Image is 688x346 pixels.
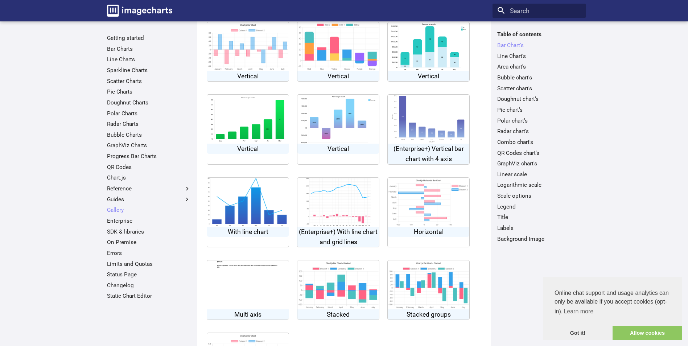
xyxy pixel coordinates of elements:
p: Vertical [207,71,289,81]
a: Scatter chart's [497,85,581,92]
img: chart [207,178,289,227]
a: SDK & libraries [107,228,191,235]
a: Scatter Charts [107,78,191,85]
img: 2.8.0 [207,22,289,71]
img: chart [391,22,467,71]
a: GraphViz Charts [107,142,191,149]
a: Bar Chart's [497,42,581,49]
a: Gallery [107,206,191,214]
p: Horizontal [388,227,469,237]
img: logo [107,5,172,17]
a: Chart.js [107,174,191,181]
a: Limits and Quotas [107,260,191,268]
a: Doughnut chart's [497,95,581,103]
a: Stacked groups [387,260,470,320]
a: Line Chart's [497,53,581,60]
a: Bar Charts [107,45,191,53]
img: chart [300,95,376,144]
p: Vertical [297,144,379,154]
a: Vertical [207,94,289,164]
a: Image-Charts documentation [104,1,176,20]
nav: Table of contents [493,31,586,242]
a: Radar Charts [107,120,191,128]
a: Multi axis [207,260,289,320]
a: Horizontal [387,177,470,247]
a: GraphViz chart's [497,160,581,167]
a: Progress Bar Charts [107,153,191,160]
a: Vertical [297,22,379,82]
p: Vertical [388,71,469,81]
a: Title [497,214,581,221]
a: Scale options [497,192,581,199]
a: Background Image [497,235,581,243]
a: Bubble Charts [107,131,191,139]
a: Sparkline Charts [107,67,191,74]
a: Static Chart Editor [107,292,191,300]
a: Vertical [297,94,379,164]
p: Stacked groups [388,309,469,320]
img: 2.8.0 [297,22,379,71]
a: Errors [107,250,191,257]
a: Line Charts [107,56,191,63]
a: dismiss cookie message [543,326,613,341]
a: Vertical [387,22,470,82]
a: On Premise [107,239,191,246]
p: Multi axis [207,309,289,320]
a: Combo chart's [497,139,581,146]
a: (Enterprise+) With line chart and grid lines [297,177,379,247]
span: Online chat support and usage analytics can only be available if you accept cookies (opt-in). [555,289,671,317]
p: With line chart [207,227,289,237]
p: Stacked [297,309,379,320]
a: Area chart's [497,63,581,70]
img: chart [391,95,467,144]
label: Table of contents [493,31,586,38]
a: Pie chart's [497,106,581,114]
a: Polar Charts [107,110,191,117]
a: Stacked [297,260,379,320]
a: QR Codes chart's [497,149,581,157]
a: Logarithmic scale [497,181,581,189]
a: With line chart [207,177,289,247]
a: Labels [497,225,581,232]
a: Linear scale [497,171,581,178]
img: 2.8.0 [388,178,469,227]
a: Pie Charts [107,88,191,95]
a: allow cookies [613,326,682,341]
a: Changelog [107,282,191,289]
a: Polar chart's [497,117,581,124]
a: Getting started [107,34,191,42]
img: 2.8.0 [297,260,379,309]
img: chart [210,95,286,144]
a: Vertical [207,22,289,82]
p: Vertical [207,144,289,154]
a: learn more about cookies [563,306,594,317]
img: 2.8.0 [217,260,279,309]
a: Doughnut Charts [107,99,191,106]
input: Search [493,4,586,18]
img: 2.8.0 [388,260,469,309]
p: (Enterprise+) Vertical bar chart with 4 axis [388,144,469,164]
a: Bubble chart's [497,74,581,81]
img: chart [306,178,371,227]
label: Guides [107,196,191,203]
a: (Enterprise+) Vertical bar chart with 4 axis [387,94,470,164]
p: Vertical [297,71,379,81]
label: Reference [107,185,191,192]
div: cookieconsent [543,277,682,340]
a: Radar chart's [497,128,581,135]
p: (Enterprise+) With line chart and grid lines [297,227,379,247]
a: Legend [497,203,581,210]
a: Status Page [107,271,191,278]
a: Enterprise [107,217,191,225]
a: QR Codes [107,164,191,171]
